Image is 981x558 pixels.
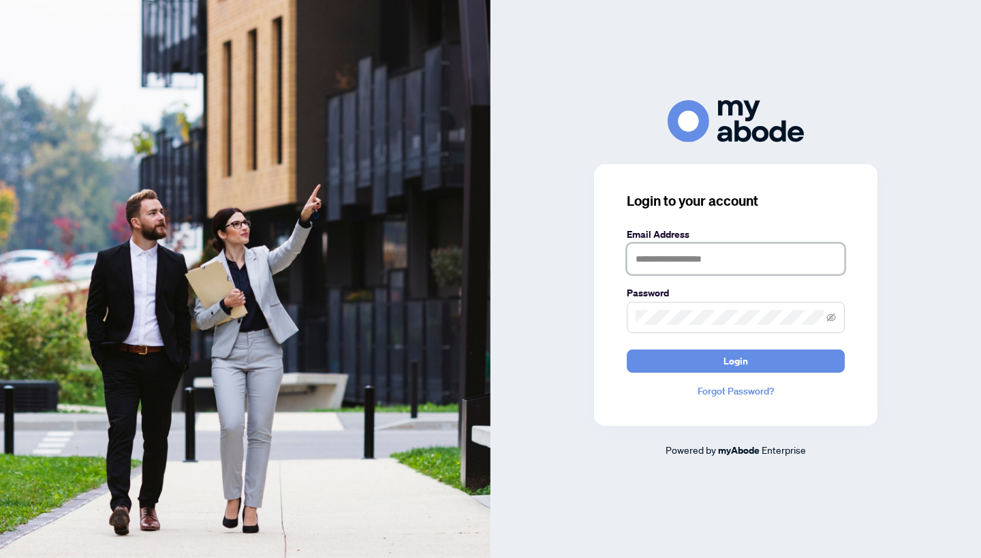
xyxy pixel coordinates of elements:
img: ma-logo [668,100,804,142]
label: Email Address [627,227,845,242]
a: Forgot Password? [627,384,845,399]
h3: Login to your account [627,191,845,211]
span: Powered by [666,444,716,456]
span: eye-invisible [826,313,836,322]
label: Password [627,285,845,300]
span: Login [723,350,748,372]
a: myAbode [718,443,760,458]
span: Enterprise [762,444,806,456]
button: Login [627,350,845,373]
